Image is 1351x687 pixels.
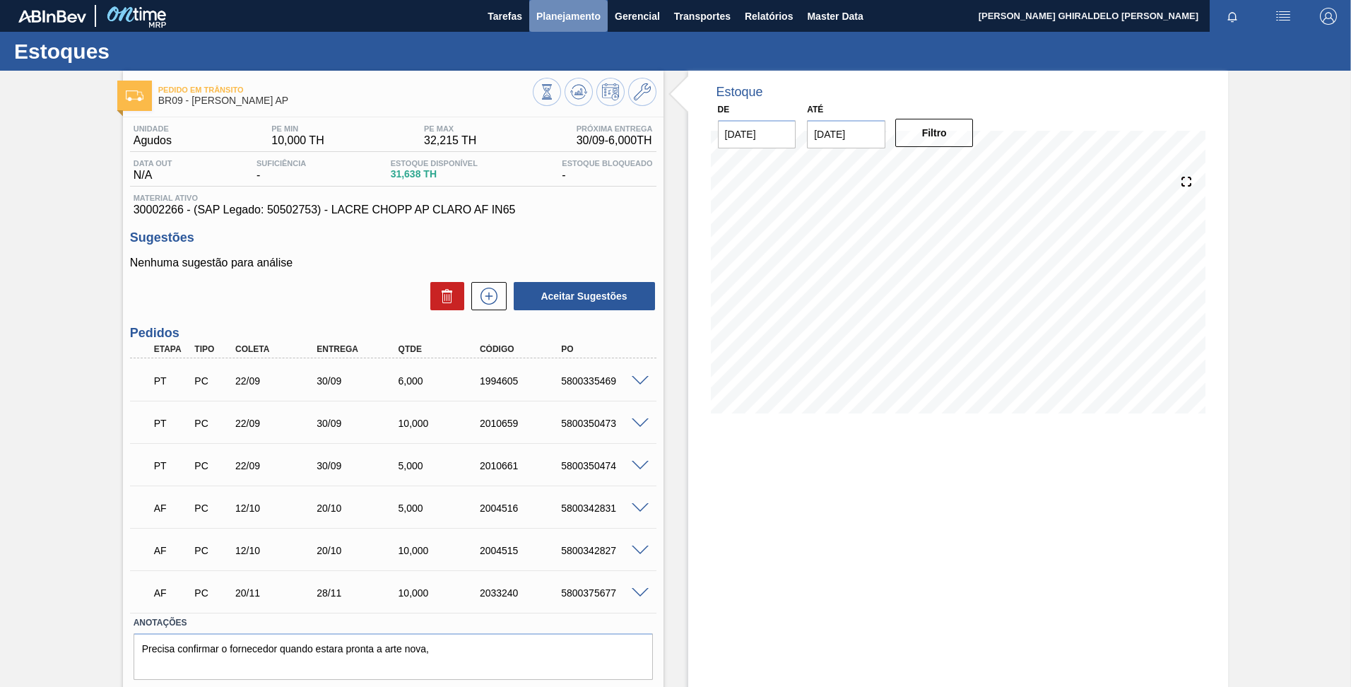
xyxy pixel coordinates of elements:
[745,8,793,25] span: Relatórios
[557,418,649,429] div: 5800350473
[151,493,193,524] div: Aguardando Faturamento
[232,587,323,599] div: 20/11/2025
[1210,6,1255,26] button: Notificações
[628,78,656,106] button: Ir ao Master Data / Geral
[1320,8,1337,25] img: Logout
[191,375,233,387] div: Pedido de Compra
[130,159,176,182] div: N/A
[232,344,323,354] div: Coleta
[191,545,233,556] div: Pedido de Compra
[151,577,193,609] div: Aguardando Faturamento
[151,408,193,439] div: Pedido em Trânsito
[615,8,660,25] span: Gerencial
[476,375,567,387] div: 1994605
[514,282,655,310] button: Aceitar Sugestões
[577,124,653,133] span: Próxima Entrega
[134,204,653,216] span: 30002266 - (SAP Legado: 50502753) - LACRE CHOPP AP CLARO AF IN65
[134,159,172,168] span: Data out
[557,545,649,556] div: 5800342827
[134,613,653,633] label: Anotações
[191,503,233,514] div: Pedido de Compra
[507,281,656,312] div: Aceitar Sugestões
[313,344,404,354] div: Entrega
[191,587,233,599] div: Pedido de Compra
[807,8,863,25] span: Master Data
[151,450,193,481] div: Pedido em Trânsito
[596,78,625,106] button: Programar Estoque
[313,375,404,387] div: 30/09/2025
[271,124,324,133] span: PE MIN
[256,159,306,168] span: Suficiência
[423,282,464,310] div: Excluir Sugestões
[134,633,653,680] textarea: Precisa confirmar o fornecedor quando estara pronta a arte nova,
[151,535,193,566] div: Aguardando Faturamento
[577,134,653,147] span: 30/09 - 6,000 TH
[154,545,189,556] p: AF
[807,105,823,114] label: Até
[395,503,486,514] div: 5,000
[533,78,561,106] button: Visão Geral dos Estoques
[154,418,189,429] p: PT
[391,159,478,168] span: Estoque Disponível
[562,159,652,168] span: Estoque Bloqueado
[391,169,478,180] span: 31,638 TH
[14,43,265,59] h1: Estoques
[476,418,567,429] div: 2010659
[395,587,486,599] div: 10,000
[557,375,649,387] div: 5800335469
[253,159,309,182] div: -
[154,375,189,387] p: PT
[536,8,601,25] span: Planejamento
[476,545,567,556] div: 2004515
[232,503,323,514] div: 12/10/2025
[151,344,193,354] div: Etapa
[130,257,656,269] p: Nenhuma sugestão para análise
[134,124,172,133] span: Unidade
[395,418,486,429] div: 10,000
[134,194,653,202] span: Material ativo
[718,120,796,148] input: dd/mm/yyyy
[395,344,486,354] div: Qtde
[191,460,233,471] div: Pedido de Compra
[557,344,649,354] div: PO
[476,587,567,599] div: 2033240
[134,134,172,147] span: Agudos
[807,120,885,148] input: dd/mm/yyyy
[313,545,404,556] div: 20/10/2025
[557,503,649,514] div: 5800342831
[395,460,486,471] div: 5,000
[464,282,507,310] div: Nova sugestão
[476,503,567,514] div: 2004516
[232,460,323,471] div: 22/09/2025
[158,95,533,106] span: BR09 - LACRE CHOPP AP
[558,159,656,182] div: -
[18,10,86,23] img: TNhmsLtSVTkK8tSr43FrP2fwEKptu5GPRR3wAAAABJRU5ErkJggg==
[313,460,404,471] div: 30/09/2025
[565,78,593,106] button: Atualizar Gráfico
[232,375,323,387] div: 22/09/2025
[395,375,486,387] div: 6,000
[557,587,649,599] div: 5800375677
[716,85,763,100] div: Estoque
[154,460,189,471] p: PT
[130,326,656,341] h3: Pedidos
[232,418,323,429] div: 22/09/2025
[557,460,649,471] div: 5800350474
[154,503,189,514] p: AF
[313,503,404,514] div: 20/10/2025
[313,418,404,429] div: 30/09/2025
[151,365,193,397] div: Pedido em Trânsito
[895,119,974,147] button: Filtro
[424,134,476,147] span: 32,215 TH
[313,587,404,599] div: 28/11/2025
[126,90,143,101] img: Ícone
[191,418,233,429] div: Pedido de Compra
[674,8,731,25] span: Transportes
[488,8,522,25] span: Tarefas
[130,230,656,245] h3: Sugestões
[191,344,233,354] div: Tipo
[718,105,730,114] label: De
[158,86,533,94] span: Pedido em Trânsito
[154,587,189,599] p: AF
[476,460,567,471] div: 2010661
